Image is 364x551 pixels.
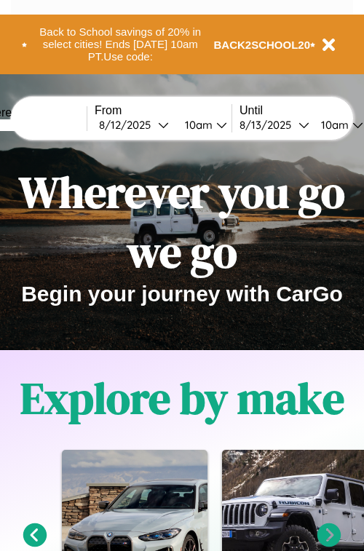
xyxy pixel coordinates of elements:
b: BACK2SCHOOL20 [214,39,311,51]
button: 8/12/2025 [95,117,173,132]
button: 10am [173,117,232,132]
div: 10am [178,118,216,132]
button: Back to School savings of 20% in select cities! Ends [DATE] 10am PT.Use code: [27,22,214,67]
div: 10am [314,118,352,132]
h1: Explore by make [20,368,344,428]
div: 8 / 12 / 2025 [99,118,158,132]
label: From [95,104,232,117]
div: 8 / 13 / 2025 [240,118,298,132]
